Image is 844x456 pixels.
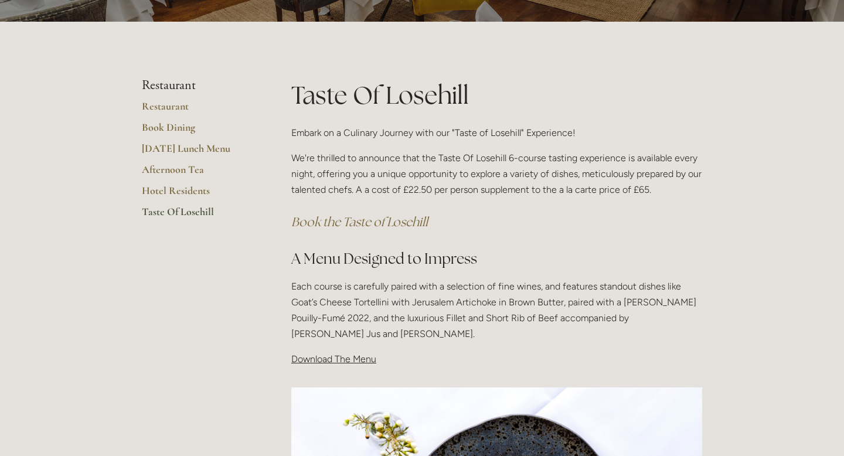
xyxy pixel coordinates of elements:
a: Hotel Residents [142,184,254,205]
p: Embark on a Culinary Journey with our "Taste of Losehill" Experience! [291,125,702,141]
a: [DATE] Lunch Menu [142,142,254,163]
a: Restaurant [142,100,254,121]
li: Restaurant [142,78,254,93]
a: Taste Of Losehill [142,205,254,226]
h1: Taste Of Losehill [291,78,702,113]
p: We're thrilled to announce that the Taste Of Losehill 6-course tasting experience is available ev... [291,150,702,198]
a: Book the Taste of Losehill [291,214,428,230]
a: Afternoon Tea [142,163,254,184]
p: Each course is carefully paired with a selection of fine wines, and features standout dishes like... [291,278,702,342]
a: Book Dining [142,121,254,142]
span: Download The Menu [291,353,376,365]
h2: A Menu Designed to Impress [291,249,702,269]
